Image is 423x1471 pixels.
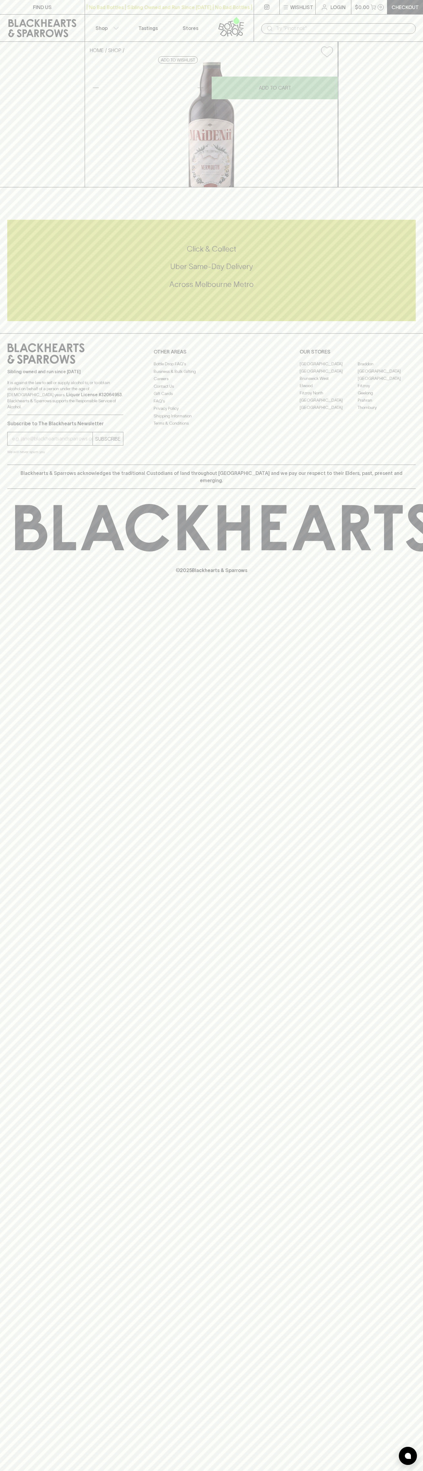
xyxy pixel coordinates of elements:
p: SUBSCRIBE [95,435,121,443]
a: SHOP [108,48,121,53]
a: Tastings [127,15,169,41]
a: Bottle Drop FAQ's [154,360,270,368]
p: Stores [183,25,198,32]
a: Careers [154,375,270,383]
p: It is against the law to sell or supply alcohol to, or to obtain alcohol on behalf of a person un... [7,380,123,410]
p: Checkout [392,4,419,11]
h5: Click & Collect [7,244,416,254]
p: Login [330,4,346,11]
img: 3410.png [85,62,338,187]
h5: Uber Same-Day Delivery [7,262,416,271]
a: Brunswick West [300,375,358,382]
p: Blackhearts & Sparrows acknowledges the traditional Custodians of land throughout [GEOGRAPHIC_DAT... [12,469,411,484]
p: Subscribe to The Blackhearts Newsletter [7,420,123,427]
a: Stores [169,15,212,41]
a: Thornbury [358,404,416,411]
a: Business & Bulk Gifting [154,368,270,375]
a: HOME [90,48,104,53]
a: Elwood [300,382,358,389]
a: Braddon [358,360,416,367]
input: Try "Pinot noir" [276,24,411,33]
p: OUR STORES [300,348,416,355]
p: We will never spam you [7,449,123,455]
p: Wishlist [290,4,313,11]
a: Gift Cards [154,390,270,397]
button: ADD TO CART [212,77,338,99]
div: Call to action block [7,220,416,321]
a: [GEOGRAPHIC_DATA] [358,375,416,382]
a: Shipping Information [154,412,270,420]
a: [GEOGRAPHIC_DATA] [300,397,358,404]
a: [GEOGRAPHIC_DATA] [300,360,358,367]
h5: Across Melbourne Metro [7,279,416,289]
p: ADD TO CART [259,84,291,91]
img: bubble-icon [405,1453,411,1459]
button: Add to wishlist [158,56,198,64]
a: Contact Us [154,383,270,390]
button: SUBSCRIBE [93,432,123,445]
button: Add to wishlist [319,44,335,60]
a: [GEOGRAPHIC_DATA] [300,367,358,375]
p: Sibling owned and run since [DATE] [7,369,123,375]
a: Fitzroy North [300,389,358,397]
a: Prahran [358,397,416,404]
a: [GEOGRAPHIC_DATA] [358,367,416,375]
p: Shop [96,25,108,32]
p: 0 [379,5,382,9]
a: Geelong [358,389,416,397]
a: Terms & Conditions [154,420,270,427]
a: FAQ's [154,397,270,405]
a: [GEOGRAPHIC_DATA] [300,404,358,411]
button: Shop [85,15,127,41]
input: e.g. jane@blackheartsandsparrows.com.au [12,434,93,444]
a: Privacy Policy [154,405,270,412]
strong: Liquor License #32064953 [66,392,122,397]
a: Fitzroy [358,382,416,389]
p: FIND US [33,4,52,11]
p: $0.00 [355,4,369,11]
p: OTHER AREAS [154,348,270,355]
p: Tastings [138,25,158,32]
